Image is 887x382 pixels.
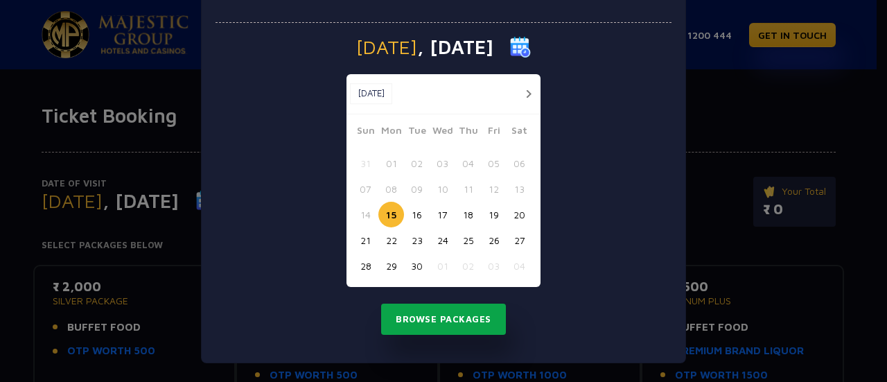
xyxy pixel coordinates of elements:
button: 01 [430,253,455,279]
button: 04 [455,150,481,176]
button: 22 [378,227,404,253]
span: , [DATE] [417,37,493,57]
button: 09 [404,176,430,202]
button: 06 [507,150,532,176]
span: Sat [507,123,532,142]
button: 04 [507,253,532,279]
button: 07 [353,176,378,202]
span: Sun [353,123,378,142]
button: 23 [404,227,430,253]
button: 18 [455,202,481,227]
button: 31 [353,150,378,176]
button: 19 [481,202,507,227]
button: 03 [430,150,455,176]
button: 21 [353,227,378,253]
button: 01 [378,150,404,176]
button: 12 [481,176,507,202]
span: Thu [455,123,481,142]
button: 26 [481,227,507,253]
button: 30 [404,253,430,279]
button: 17 [430,202,455,227]
button: [DATE] [350,83,392,104]
button: 27 [507,227,532,253]
button: 02 [455,253,481,279]
button: 02 [404,150,430,176]
span: Mon [378,123,404,142]
button: 05 [481,150,507,176]
button: 29 [378,253,404,279]
img: calender icon [510,37,531,58]
button: Browse Packages [381,304,506,336]
button: 25 [455,227,481,253]
button: 08 [378,176,404,202]
button: 24 [430,227,455,253]
button: 16 [404,202,430,227]
button: 15 [378,202,404,227]
button: 14 [353,202,378,227]
button: 13 [507,176,532,202]
span: Wed [430,123,455,142]
button: 11 [455,176,481,202]
span: Fri [481,123,507,142]
button: 03 [481,253,507,279]
button: 28 [353,253,378,279]
span: Tue [404,123,430,142]
span: [DATE] [356,37,417,57]
button: 10 [430,176,455,202]
button: 20 [507,202,532,227]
